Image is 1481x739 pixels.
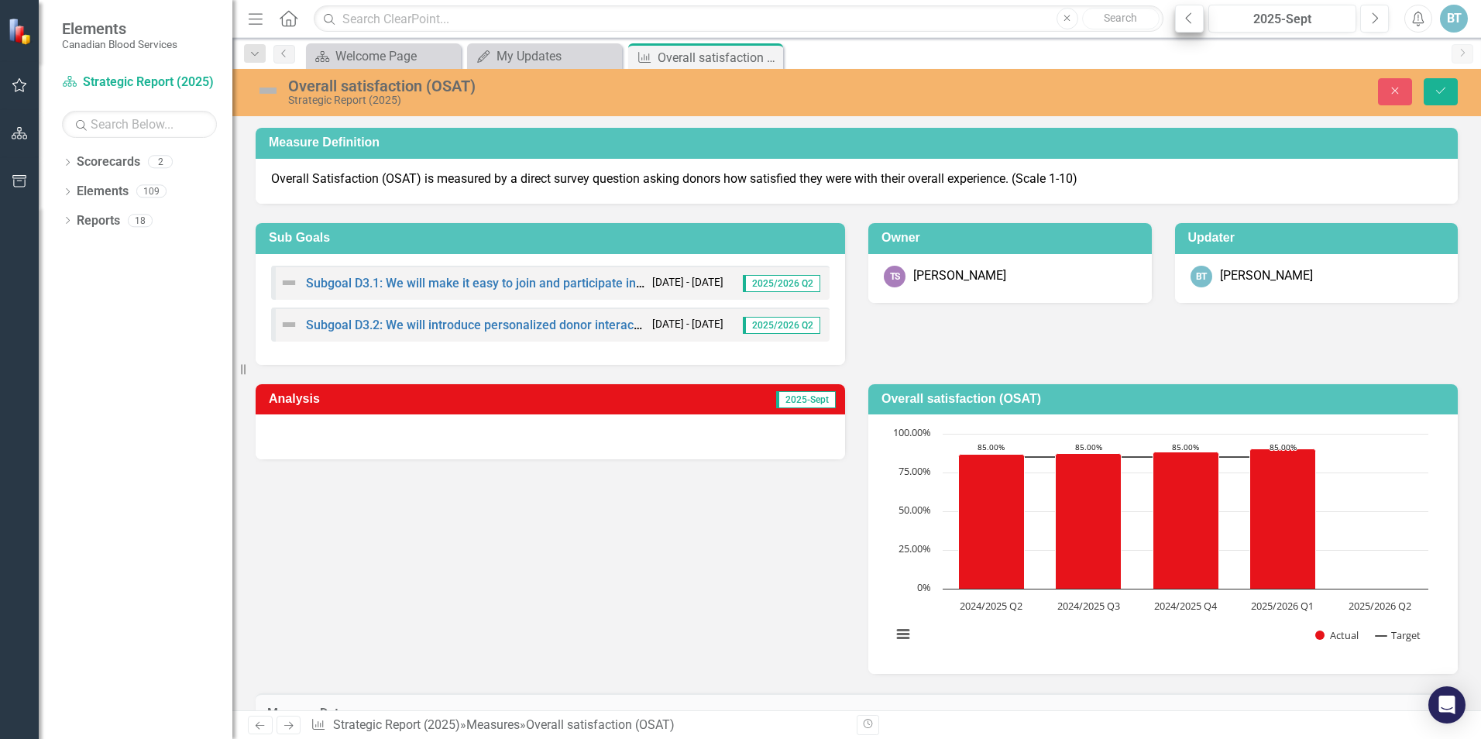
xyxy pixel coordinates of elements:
div: 2025-Sept [1214,10,1351,29]
img: Not Defined [280,315,298,334]
small: [DATE] - [DATE] [652,275,723,290]
svg: Interactive chart [884,426,1436,658]
button: Show Actual [1315,628,1359,642]
path: 2024/2025 Q3, 87.46. Actual. [1056,454,1122,589]
a: Subgoal D3.2: We will introduce personalized donor interactions and experiences to contribute to ... [306,318,1067,332]
input: Search ClearPoint... [314,5,1163,33]
span: 2025-Sept [776,391,836,408]
h3: Sub Goals [269,231,837,245]
div: BT [1191,266,1212,287]
h3: Updater [1188,231,1451,245]
img: Not Defined [280,273,298,292]
h3: Measure Definition [269,136,1450,150]
div: My Updates [497,46,618,66]
button: Show Target [1376,628,1421,642]
div: Welcome Page [335,46,457,66]
text: 75.00% [899,464,931,478]
button: BT [1440,5,1468,33]
text: 85.00% [1172,442,1199,452]
h3: Owner [881,231,1144,245]
path: 2024/2025 Q2, 87. Actual. [959,455,1025,589]
text: 85.00% [1075,442,1102,452]
small: Canadian Blood Services [62,38,177,50]
div: TS [884,266,905,287]
h3: Overall satisfaction (OSAT) [881,392,1450,406]
img: Not Defined [256,78,280,103]
path: 2024/2025 Q4, 88.02. Actual. [1153,452,1219,589]
text: 2025/2026 Q1 [1251,599,1314,613]
g: Actual, series 1 of 2. Bar series with 5 bars. [959,434,1381,589]
input: Search Below... [62,111,217,138]
a: Elements [77,183,129,201]
div: » » [311,717,845,734]
button: Search [1082,8,1160,29]
div: 109 [136,185,167,198]
a: My Updates [471,46,618,66]
div: Chart. Highcharts interactive chart. [884,426,1442,658]
text: 25.00% [899,541,931,555]
span: Search [1104,12,1137,24]
div: 2 [148,156,173,169]
text: 2024/2025 Q2 [960,599,1022,613]
h3: Analysis [269,392,527,406]
div: Overall satisfaction (OSAT) [526,717,675,732]
a: Strategic Report (2025) [62,74,217,91]
text: 2025/2026 Q2 [1349,599,1411,613]
div: Overall satisfaction (OSAT) [658,48,779,67]
div: Strategic Report (2025) [288,95,929,106]
img: ClearPoint Strategy [8,17,35,44]
path: 2025/2026 Q1, 90.32. Actual. [1250,449,1316,589]
text: 2024/2025 Q3 [1057,599,1120,613]
div: 18 [128,214,153,227]
a: Scorecards [77,153,140,171]
text: 2024/2025 Q4 [1154,599,1218,613]
a: Welcome Page [310,46,457,66]
a: Measures [466,717,520,732]
div: Overall satisfaction (OSAT) [288,77,929,95]
a: Subgoal D3.1: We will make it easy to join and participate in Canada’s Lifeline. [306,276,737,290]
text: 0% [917,580,931,594]
h3: Measure Data [267,706,1446,720]
text: 85.00% [1270,442,1297,452]
div: Open Intercom Messenger [1428,686,1466,724]
small: [DATE] - [DATE] [652,317,723,332]
p: Overall Satisfaction (OSAT) is measured by a direct survey question asking donors how satisfied t... [271,170,1442,188]
div: [PERSON_NAME] [913,267,1006,285]
span: Elements [62,19,177,38]
a: Reports [77,212,120,230]
text: 50.00% [899,503,931,517]
span: 2025/2026 Q2 [743,317,820,334]
div: [PERSON_NAME] [1220,267,1313,285]
button: View chart menu, Chart [892,624,914,645]
span: 2025/2026 Q2 [743,275,820,292]
text: 100.00% [893,425,931,439]
button: 2025-Sept [1208,5,1356,33]
text: 85.00% [978,442,1005,452]
a: Strategic Report (2025) [333,717,460,732]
